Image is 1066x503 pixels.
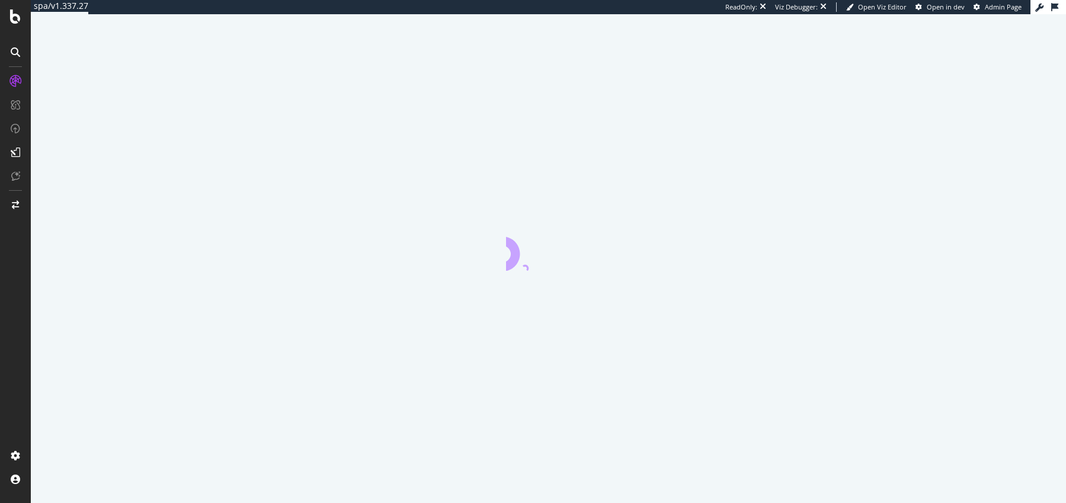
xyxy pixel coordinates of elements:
span: Admin Page [985,2,1022,11]
a: Open Viz Editor [846,2,907,12]
a: Open in dev [915,2,965,12]
div: Viz Debugger: [775,2,818,12]
div: ReadOnly: [725,2,757,12]
span: Open Viz Editor [858,2,907,11]
a: Admin Page [974,2,1022,12]
div: animation [506,228,591,271]
span: Open in dev [927,2,965,11]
